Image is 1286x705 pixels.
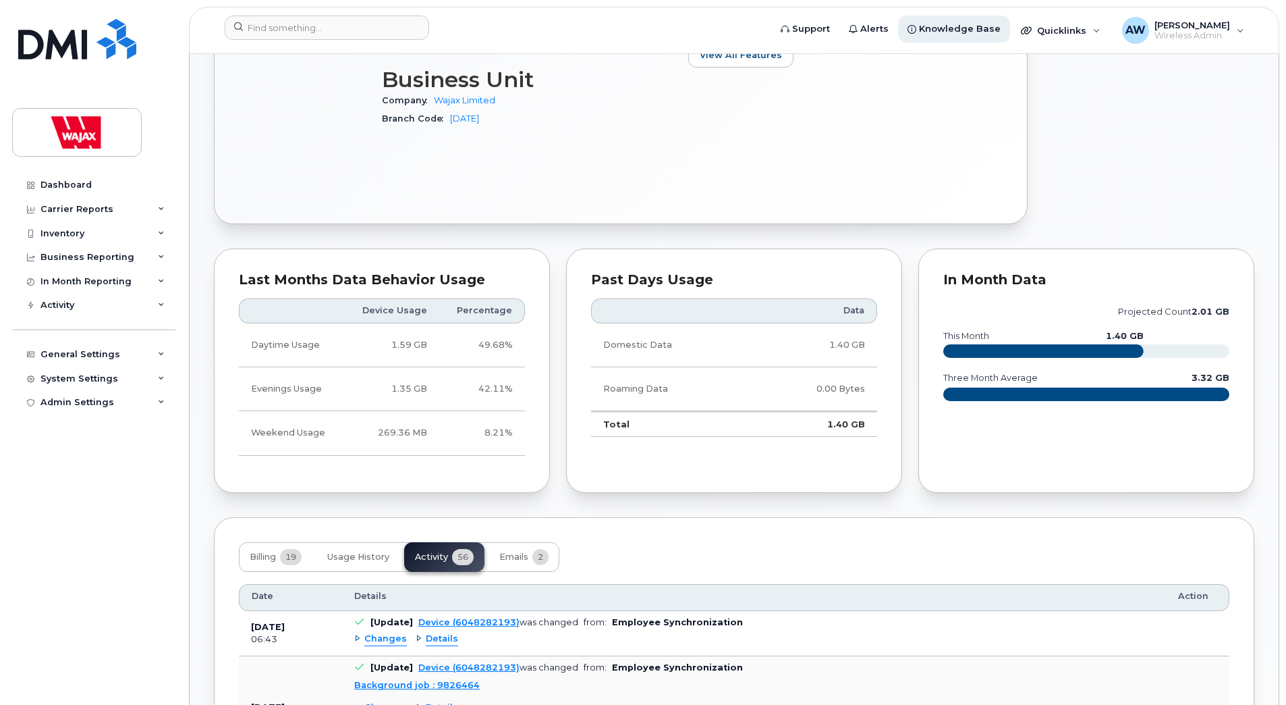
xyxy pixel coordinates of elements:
td: 269.36 MB [344,411,439,455]
b: Employee Synchronization [612,617,743,627]
td: 0.00 Bytes [752,367,877,411]
td: 1.40 GB [752,323,877,367]
span: Support [792,22,830,36]
td: 1.40 GB [752,411,877,437]
input: Find something... [225,16,429,40]
span: Billing [250,552,276,563]
div: Quicklinks [1011,17,1110,44]
span: Branch Code [382,113,450,124]
b: [Update] [370,617,413,627]
td: Daytime Usage [239,323,344,367]
span: 19 [280,549,302,565]
text: this month [943,331,989,341]
tr: Friday from 6:00pm to Monday 8:00am [239,411,525,455]
div: Andrew Warren [1113,17,1254,44]
b: Employee Synchronization [612,662,743,673]
td: Domestic Data [591,323,752,367]
th: Device Usage [344,298,439,323]
span: [PERSON_NAME] [1154,20,1230,30]
div: Past Days Usage [591,273,877,287]
span: Date [252,590,273,602]
td: 1.59 GB [344,323,439,367]
td: Roaming Data [591,367,752,411]
text: 1.40 GB [1106,331,1144,341]
td: 1.35 GB [344,367,439,411]
div: was changed [418,662,578,673]
span: Alerts [860,22,889,36]
span: Wireless Admin [1154,30,1230,41]
a: Device (6048282193) [418,662,520,673]
a: [DATE] [450,113,479,124]
span: Changes [364,633,407,646]
b: [DATE] [251,622,285,632]
span: from: [584,617,607,627]
tspan: 2.01 GB [1192,307,1229,317]
a: Knowledge Base [898,16,1010,43]
div: Last Months Data Behavior Usage [239,273,525,287]
a: Wajax Limited [434,95,495,105]
text: 3.32 GB [1192,373,1229,383]
td: 8.21% [439,411,525,455]
span: Knowledge Base [919,22,1001,36]
span: Company [382,95,434,105]
a: Alerts [839,16,898,43]
span: Details [354,590,387,602]
h3: Business Unit [382,68,672,92]
span: View All Features [700,49,782,61]
div: In Month Data [943,273,1229,287]
th: Data [752,298,877,323]
a: Support [771,16,839,43]
th: Percentage [439,298,525,323]
span: 2 [532,549,549,565]
td: Total [591,411,752,437]
button: View All Features [688,43,793,68]
text: projected count [1118,307,1229,317]
td: Evenings Usage [239,367,344,411]
div: 06:43 [251,633,330,646]
th: Action [1166,584,1229,611]
span: Usage History [327,552,389,563]
span: Quicklinks [1037,25,1086,36]
a: Background job : 9826464 [354,680,480,690]
tr: Weekdays from 6:00pm to 8:00am [239,367,525,411]
b: [Update] [370,662,413,673]
text: three month average [943,373,1038,383]
td: Weekend Usage [239,411,344,455]
span: Emails [499,552,528,563]
span: AW [1125,22,1146,38]
td: 42.11% [439,367,525,411]
td: 49.68% [439,323,525,367]
span: from: [584,662,607,673]
div: was changed [418,617,578,627]
a: Device (6048282193) [418,617,520,627]
span: Details [426,633,458,646]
